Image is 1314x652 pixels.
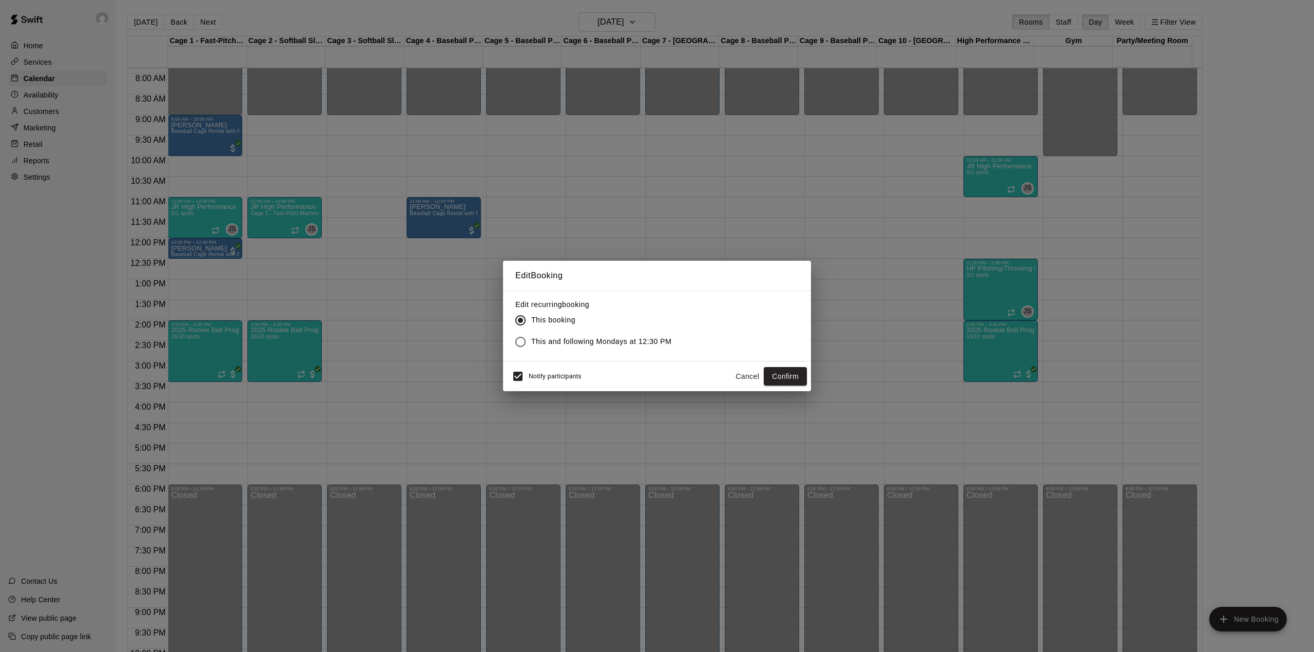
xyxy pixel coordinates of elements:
span: Notify participants [529,373,582,380]
span: This and following Mondays at 12:30 PM [531,336,671,347]
span: This booking [531,315,575,325]
h2: Edit Booking [503,261,811,291]
button: Confirm [764,367,807,386]
label: Edit recurring booking [515,299,680,310]
button: Cancel [731,367,764,386]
